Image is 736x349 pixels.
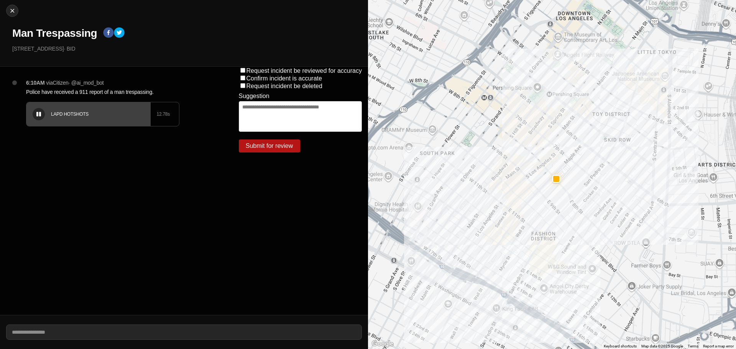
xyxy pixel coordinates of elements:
[103,27,114,39] button: facebook
[156,111,170,117] div: 12.78 s
[114,27,125,39] button: twitter
[12,26,97,40] h1: Man Trespassing
[246,75,322,82] label: Confirm incident is accurate
[246,83,322,89] label: Request incident be deleted
[46,79,103,87] p: via Citizen · @ ai_mod_bot
[604,344,637,349] button: Keyboard shortcuts
[703,344,734,348] a: Report a map error
[641,344,683,348] span: Map data ©2025 Google
[12,45,362,52] p: [STREET_ADDRESS] · BID
[688,344,698,348] a: Terms (opens in new tab)
[370,339,395,349] img: Google
[26,88,208,96] p: Police have received a 911 report of a man trespassing.
[51,111,156,117] div: LAPD HOTSHOTS
[26,79,44,87] p: 6:10AM
[6,5,18,17] button: cancel
[239,139,300,152] button: Submit for review
[239,93,269,100] label: Suggestion
[246,67,362,74] label: Request incident be reviewed for accuracy
[370,339,395,349] a: Open this area in Google Maps (opens a new window)
[8,7,16,15] img: cancel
